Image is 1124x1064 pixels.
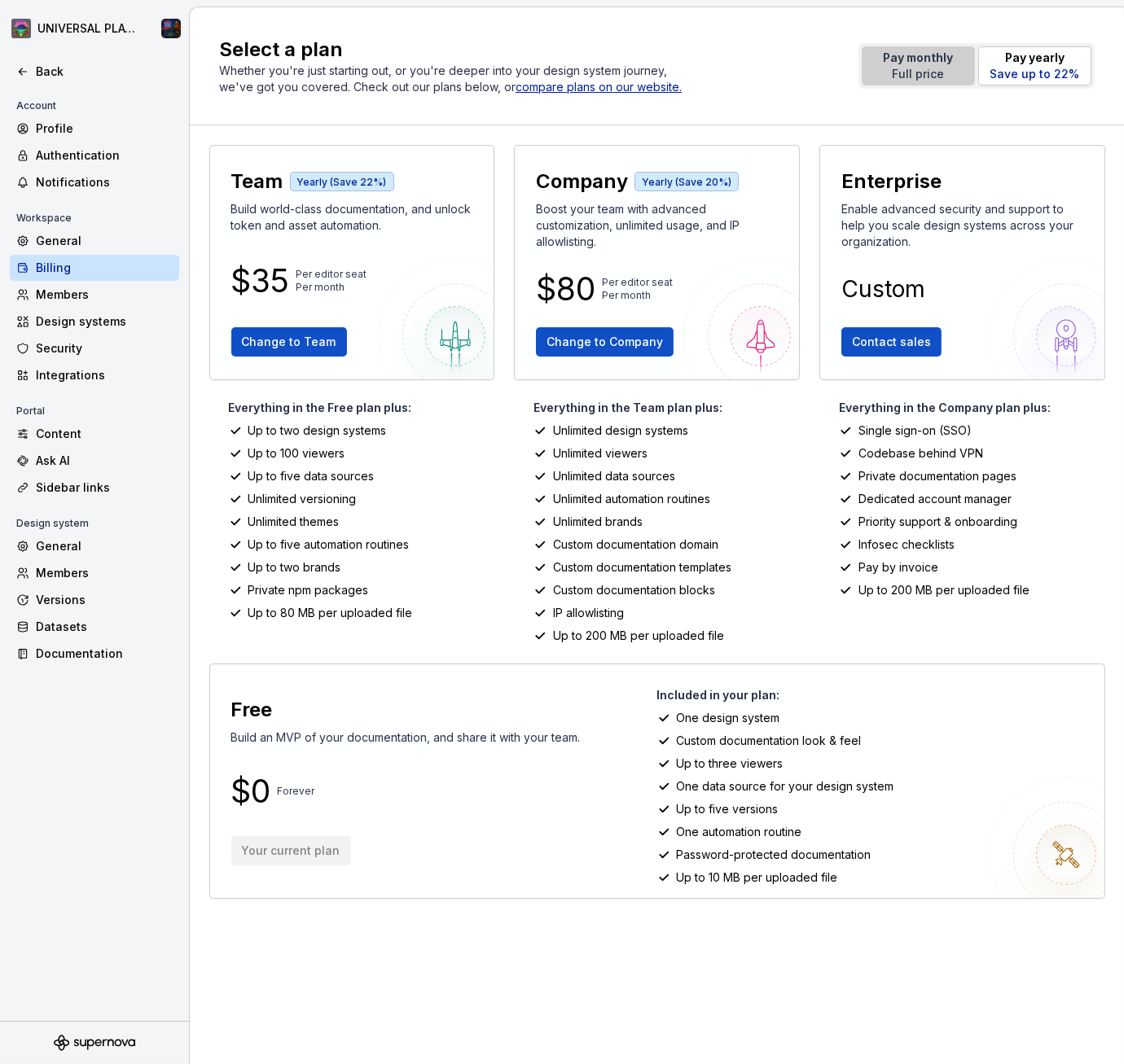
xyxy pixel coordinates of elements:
[536,201,778,250] p: Boost your team with advanced customization, unlimited usage, and IP allowlisting.
[248,605,413,621] p: Up to 80 MB per uploaded file
[841,327,942,357] button: Contact sales
[553,536,718,553] p: Custom documentation domain
[278,785,315,798] p: Forever
[858,559,938,576] p: Pay by invoice
[553,423,688,439] p: Unlimited design systems
[10,255,179,281] a: Billing
[36,565,173,581] div: Members
[248,582,369,598] p: Private npm packages
[248,423,387,439] p: Up to two design systems
[677,824,802,840] p: One automation routine
[990,66,1080,82] p: Save up to 22%
[36,120,173,137] div: Profile
[884,66,954,82] p: Full price
[54,1035,135,1051] svg: Supernova Logo
[536,327,674,357] button: Change to Company
[10,59,179,85] a: Back
[10,448,179,474] a: Ask AI
[10,142,179,169] a: Authentication
[536,279,595,299] p: $80
[677,869,838,886] p: Up to 10 MB per uploaded file
[852,334,931,350] span: Contact sales
[219,37,839,63] h2: Select a plan
[296,268,367,294] p: Per editor seat Per month
[36,367,173,383] div: Integrations
[858,445,983,462] p: Codebase behind VPN
[10,401,51,421] div: Portal
[36,313,173,330] div: Design systems
[10,560,179,586] a: Members
[231,729,581,746] p: Build an MVP of your documentation, and share it with your team.
[10,587,179,613] a: Versions
[677,755,784,772] p: Up to three viewers
[36,340,173,357] div: Security
[657,687,1091,703] p: Included in your plan:
[10,641,179,667] a: Documentation
[3,11,186,46] button: UNIVERSAL PLATFORM OF ALOHA NOVAMalcolm Lee
[36,479,173,496] div: Sidebar links
[36,174,173,190] div: Notifications
[10,514,95,533] div: Design system
[231,201,473,234] p: Build world-class documentation, and unlock token and asset automation.
[990,50,1080,66] p: Pay yearly
[553,559,731,576] p: Custom documentation templates
[10,614,179,640] a: Datasets
[858,491,1012,507] p: Dedicated account manager
[547,334,663,350] span: Change to Company
[884,50,954,66] p: Pay monthly
[37,20,142,37] div: UNIVERSAL PLATFORM OF ALOHA NOVA
[858,468,1016,484] p: Private documentation pages
[36,453,173,469] div: Ask AI
[11,19,31,38] img: 0b25dedc-d494-4829-909f-2b8b5c80bff2.png
[297,176,387,189] p: Yearly (Save 22%)
[677,710,780,726] p: One design system
[231,169,283,195] p: Team
[553,468,675,484] p: Unlimited data sources
[231,697,273,723] p: Free
[10,362,179,388] a: Integrations
[677,847,872,863] p: Password-protected documentation
[248,559,341,576] p: Up to two brands
[248,536,410,553] p: Up to five automation routines
[553,491,710,507] p: Unlimited automation routines
[839,400,1105,416] p: Everything in the Company plan plus:
[602,276,673,302] p: Per editor seat Per month
[36,63,173,80] div: Back
[10,116,179,142] a: Profile
[161,19,181,38] img: Malcolm Lee
[36,233,173,249] div: General
[248,514,340,530] p: Unlimited themes
[841,279,925,299] p: Custom
[229,400,495,416] p: Everything in the Free plan plus:
[219,63,692,95] div: Whether you're just starting out, or you're deeper into your design system journey, we've got you...
[10,169,179,195] a: Notifications
[36,538,173,554] div: General
[553,605,624,621] p: IP allowlisting
[231,782,271,801] p: $0
[677,733,862,749] p: Custom documentation look & feel
[231,327,347,357] button: Change to Team
[677,778,894,795] p: One data source for your design system
[841,201,1083,250] p: Enable advanced security and support to help you scale design systems across your organization.
[533,400,800,416] p: Everything in the Team plan plus:
[862,46,975,85] button: Pay monthlyFull price
[677,801,779,817] p: Up to five versions
[516,79,682,95] a: compare plans on our website.
[553,445,648,462] p: Unlimited viewers
[36,260,173,276] div: Billing
[36,147,173,164] div: Authentication
[10,228,179,254] a: General
[248,468,375,484] p: Up to five data sources
[231,271,290,291] p: $35
[858,582,1030,598] p: Up to 200 MB per uploaded file
[858,536,955,553] p: Infosec checklists
[36,287,173,303] div: Members
[10,208,78,228] div: Workspace
[553,628,724,644] p: Up to 200 MB per uploaded file
[36,426,173,442] div: Content
[841,169,942,195] p: Enterprise
[10,533,179,559] a: General
[536,169,628,195] p: Company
